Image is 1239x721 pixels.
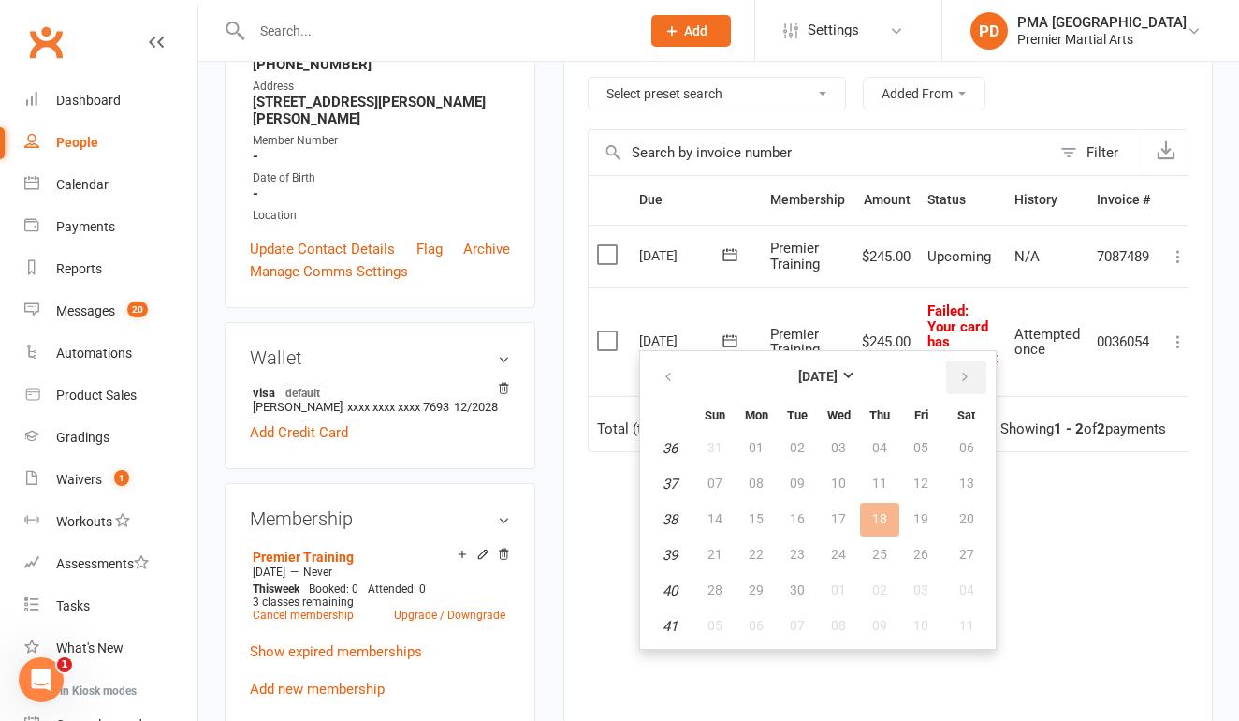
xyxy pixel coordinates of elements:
div: Gradings [56,430,109,445]
span: 1 [114,470,129,486]
a: Dashboard [24,80,197,122]
button: Added From [863,77,985,110]
a: Archive [463,238,510,260]
div: Dashboard [56,93,121,108]
a: Calendar [24,164,197,206]
th: Due [631,176,762,224]
em: 40 [663,582,678,599]
span: 1 [57,657,72,672]
div: Payments [56,219,115,234]
strong: 1 - 2 [1054,420,1084,437]
span: [DATE] [253,566,285,579]
a: Reports [24,248,197,290]
a: Add new membership [250,681,385,698]
a: Automations [24,332,197,375]
div: PMA [GEOGRAPHIC_DATA] [1017,14,1187,31]
a: Manage Comms Settings [250,260,408,283]
div: Premier Martial Arts [1017,31,1187,48]
div: Filter [1086,141,1118,164]
div: Messages [56,303,115,318]
span: This [253,582,274,596]
em: 36 [663,440,678,457]
small: Thursday [869,408,890,422]
span: 12/2028 [454,400,498,414]
div: — [248,565,510,580]
div: week [248,582,304,596]
a: What's New [24,627,197,669]
div: Workouts [56,514,112,529]
button: Add [651,15,731,47]
div: Location [253,207,510,225]
td: $245.00 [853,287,919,396]
small: Saturday [957,408,975,422]
a: Flag [416,238,443,260]
a: Update Contact Details [250,238,395,260]
strong: 2 [1097,420,1105,437]
a: Add Credit Card [250,421,348,444]
div: Assessments [56,556,149,571]
div: Date of Birth [253,169,510,187]
span: Attended: 0 [368,582,426,596]
div: People [56,135,98,150]
th: History [1006,176,1088,224]
span: xxxx xxxx xxxx 7693 [347,400,449,414]
div: Reports [56,261,102,276]
a: People [24,122,197,164]
em: 37 [663,476,678,493]
a: Tasks [24,585,197,627]
a: Clubworx [22,19,69,66]
span: Attempted once [1014,326,1080,359]
strong: - [253,148,510,165]
th: Invoice # [1088,176,1159,224]
a: Show expired memberships [250,643,422,660]
a: Messages 20 [24,290,197,332]
strong: - [253,185,510,202]
small: Friday [914,408,928,422]
span: Premier Training [770,326,820,359]
div: Waivers [56,472,102,487]
small: Tuesday [787,408,808,422]
div: Product Sales [56,388,137,403]
input: Search... [246,18,627,44]
span: Premier Training [770,240,820,272]
span: Never [303,566,332,579]
small: Sunday [705,408,725,422]
div: PD [970,12,1008,50]
small: Monday [745,408,768,422]
strong: visa [253,385,501,400]
th: Amount [853,176,919,224]
a: Waivers 1 [24,459,197,501]
iframe: Intercom live chat [19,657,64,702]
a: Cancel membership [253,609,354,622]
a: Gradings [24,417,197,459]
span: Booked: 0 [309,582,358,596]
span: 20 [127,302,148,317]
li: [PERSON_NAME] [250,382,510,417]
span: : Your card has insufficient funds. [927,302,998,381]
span: Upcoming [927,248,991,265]
td: 0036054 [1088,287,1159,396]
input: Search by invoice number [589,130,1051,175]
em: 39 [663,547,678,564]
a: Premier Training [253,550,354,565]
em: 41 [663,618,678,635]
strong: [STREET_ADDRESS][PERSON_NAME][PERSON_NAME] [253,94,510,127]
a: Assessments [24,543,197,585]
div: What's New [56,640,124,655]
em: 38 [663,511,678,528]
td: 7087489 [1088,225,1159,288]
th: Status [919,176,1006,224]
div: [DATE] [639,326,725,355]
a: Upgrade / Downgrade [394,609,505,622]
small: Wednesday [827,408,851,422]
span: N/A [1014,248,1040,265]
a: Payments [24,206,197,248]
span: Settings [808,9,859,51]
div: Tasks [56,598,90,613]
strong: [PHONE_NUMBER] [253,56,510,73]
div: Calendar [56,177,109,192]
span: 3 classes remaining [253,596,354,609]
span: Failed [927,302,998,381]
a: Product Sales [24,375,197,417]
div: Address [253,78,510,96]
